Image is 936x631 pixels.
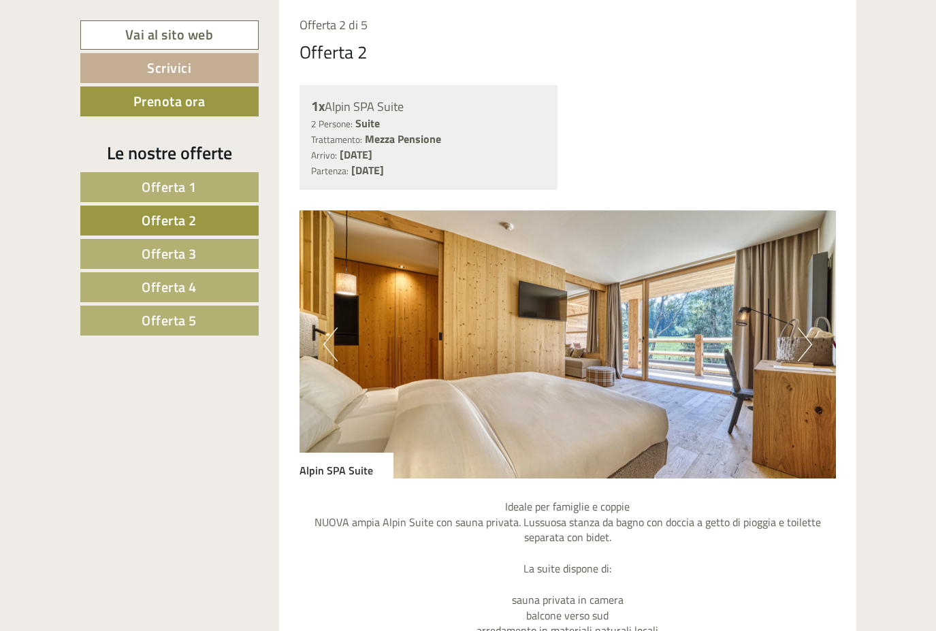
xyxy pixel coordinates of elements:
b: Mezza Pensione [365,131,441,147]
span: Offerta 2 [142,210,197,231]
div: Offerta 2 [300,39,368,65]
div: Le nostre offerte [80,140,259,165]
span: Offerta 1 [142,176,197,197]
a: Scrivici [80,53,259,83]
b: Suite [355,115,380,131]
div: Alpin SPA Suite [311,97,546,116]
b: 1x [311,95,325,116]
small: Arrivo: [311,148,337,162]
small: Partenza: [311,164,349,178]
small: 2 Persone: [311,117,353,131]
span: Offerta 2 di 5 [300,16,368,34]
b: [DATE] [340,146,372,163]
b: [DATE] [351,162,384,178]
span: Offerta 3 [142,243,197,264]
img: image [300,210,836,479]
a: Prenota ora [80,86,259,116]
span: Offerta 5 [142,310,197,331]
button: Previous [323,327,338,361]
div: Alpin SPA Suite [300,453,393,479]
span: Offerta 4 [142,276,197,297]
a: Vai al sito web [80,20,259,50]
small: Trattamento: [311,133,362,146]
button: Next [798,327,812,361]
